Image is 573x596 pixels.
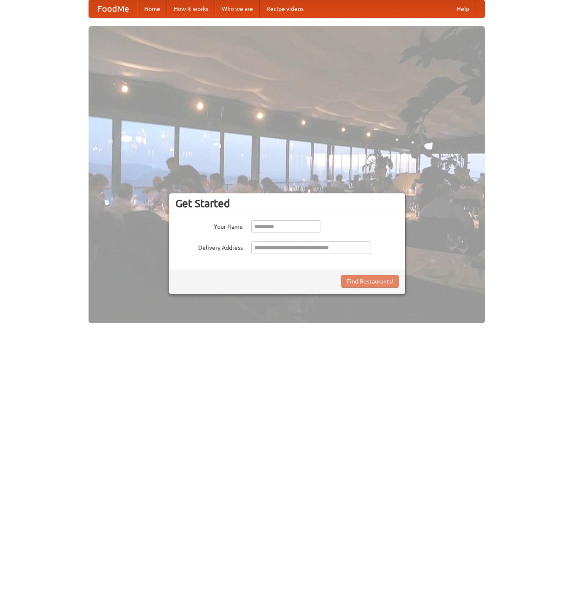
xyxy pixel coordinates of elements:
[175,220,243,231] label: Your Name
[260,0,310,17] a: Recipe videos
[341,275,399,288] button: Find Restaurants!
[137,0,167,17] a: Home
[175,197,399,210] h3: Get Started
[89,0,137,17] a: FoodMe
[175,241,243,252] label: Delivery Address
[167,0,215,17] a: How it works
[450,0,476,17] a: Help
[215,0,260,17] a: Who we are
